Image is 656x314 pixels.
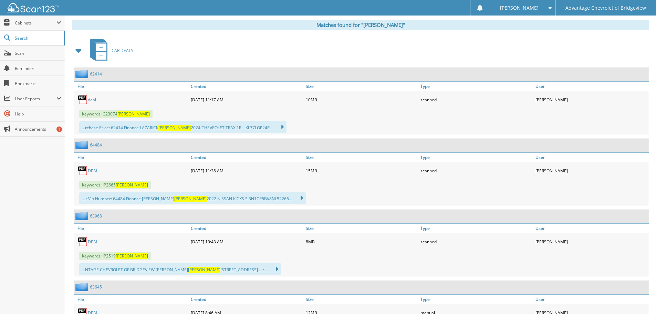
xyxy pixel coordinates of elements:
span: Keywords: JP2519 [79,252,151,260]
span: User Reports [15,96,56,102]
a: Size [304,224,419,233]
span: Help [15,111,61,117]
div: ... : Vin Number: 64484 Finance [PERSON_NAME] 2022 NISSAN KICKS S 3N1CP5BV8NL52265... [79,192,306,204]
div: 10MB [304,93,419,107]
a: File [74,153,189,162]
a: DEAL [88,168,98,174]
img: PDF.png [77,236,88,247]
span: [PERSON_NAME] [188,267,220,273]
a: 62414 [90,71,102,77]
img: folder2.png [75,70,90,78]
img: PDF.png [77,165,88,176]
a: File [74,295,189,304]
a: 63968 [90,213,102,219]
div: Matches found for "[PERSON_NAME]" [72,20,649,30]
span: Search [15,35,60,41]
a: Type [419,82,534,91]
a: Type [419,153,534,162]
div: [PERSON_NAME] [534,164,649,178]
div: 8MB [304,235,419,249]
span: [PERSON_NAME] [174,196,207,202]
span: Keywords: JP2665 [79,181,151,189]
div: [PERSON_NAME] [534,235,649,249]
span: Cabinets [15,20,56,26]
img: PDF.png [77,94,88,105]
a: 63645 [90,284,102,290]
span: [PERSON_NAME] [116,253,148,259]
a: User [534,295,649,304]
span: CAR DEALS [112,48,133,53]
div: [PERSON_NAME] [534,93,649,107]
span: [PERSON_NAME] [500,6,539,10]
div: 1 [56,126,62,132]
div: [DATE] 11:28 AM [189,164,304,178]
img: scan123-logo-white.svg [7,3,59,12]
div: [DATE] 10:43 AM [189,235,304,249]
span: Scan [15,50,61,56]
div: [DATE] 11:17 AM [189,93,304,107]
a: File [74,224,189,233]
a: Created [189,224,304,233]
a: User [534,224,649,233]
div: scanned [419,235,534,249]
a: User [534,82,649,91]
a: 64484 [90,142,102,148]
a: Size [304,295,419,304]
a: Size [304,153,419,162]
a: Created [189,82,304,91]
span: [PERSON_NAME] [158,125,191,131]
span: Reminders [15,65,61,71]
a: DEAL [88,239,98,245]
span: Bookmarks [15,81,61,87]
a: File [74,82,189,91]
a: Size [304,82,419,91]
div: 15MB [304,164,419,178]
div: scanned [419,164,534,178]
a: Created [189,153,304,162]
span: [PERSON_NAME] [117,111,150,117]
a: Type [419,295,534,304]
span: Advantage Chevrolet of Bridgeview [565,6,646,10]
img: folder2.png [75,212,90,220]
a: User [534,153,649,162]
img: folder2.png [75,283,90,291]
span: [PERSON_NAME] [116,182,148,188]
a: CAR DEALS [86,37,133,64]
span: Announcements [15,126,61,132]
div: scanned [419,93,534,107]
a: Type [419,224,534,233]
span: Keywords: C23074 [79,110,153,118]
img: folder2.png [75,141,90,149]
div: ...rchase Price: 62414 Finance LAZARICK 2024 CHEVROLET TRAX 1R... KL77LGE24R... [79,121,287,133]
a: deal [88,97,96,103]
a: Created [189,295,304,304]
div: ...NTAGE CHEVROLET OF BRIDGEVIEW [PERSON_NAME] [STREET_ADDRESS] ... :... [79,263,281,275]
